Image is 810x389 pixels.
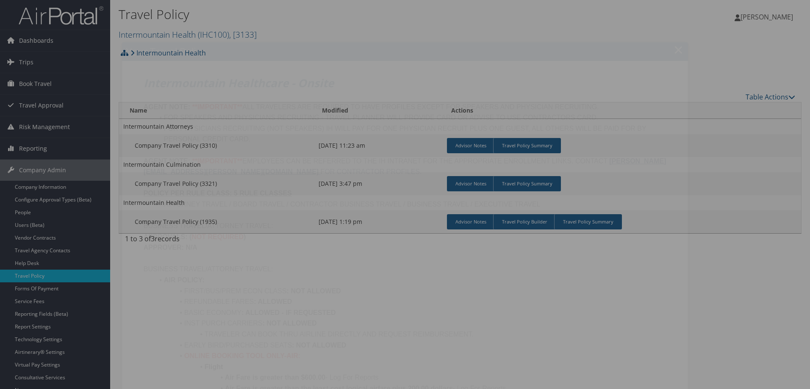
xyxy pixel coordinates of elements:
strong: : [287,287,289,295]
li: ATTORNEY TRAVEL / BOARD TRAVEL / CONTRACTOR BUSINESS TRAVEL / BUSINESS TRAVEL / EXECUTIVE TRAVEL [154,199,666,210]
h2: Your Travel Policy [122,42,688,61]
p: BUSINESS TRAVEL/ATTORNEY TRAVEL: [144,221,666,232]
strong: AIR POLICY: [164,276,205,284]
li: REFUNDABLE FARES [154,296,666,307]
a: Close [674,41,683,58]
p: ALL TRAVELERS ARE REQUIRED TO HAVE PROFILES EXCEPT FOR SPEAKERS AND PHYSICIAN RECRUITING. [144,102,666,113]
strong: ONLINE BOOKING TOOL ONLY-AIR: [184,352,300,359]
strong: : ALLOWED - IF REQUESTED [241,309,336,316]
strong: NOT REQUIRED [191,233,244,240]
strong: Flight [205,363,223,370]
strong: : NOT ALLOWED [262,320,316,327]
li: BASIC ECONOMY [154,307,666,318]
li: INST PURCH CARRIERS [154,318,666,329]
li: TRAVELER CAN BOOK THRU AIRLINE DIRECTLY AND REQUEST REIMBURSEMENT. [154,329,666,340]
strong: ( [189,233,191,240]
u: POLICY PER RULE CLASS: 5 RULE CLASSES [144,190,292,197]
li: FOR SPEAKERS AND PHYSICIANS RECRUITING - TRAVEL PLANNER WILL PROVIDE CARD OR ADVISE TO USE CONTRA... [154,112,666,123]
span: OR CONTRACTOR PROFILES. [325,168,422,175]
li: FIRST/BUS/PREM ECON CLASS [154,286,666,297]
strong: APPROVALS: [144,233,188,240]
p: BUSINESS TRAVEL/ATTORNEY TRAVEL: [144,264,666,275]
strong: AGENT NOTE: [144,157,190,165]
strong: Air Fare is greater than $600.00 [225,374,325,381]
strong: : ALLOWED [254,298,292,305]
strong: : NOT ALLOWED [292,342,346,349]
em: Intermountain Healthcare - Onsite [144,75,334,91]
strong: NOT ALLOWED [291,287,341,295]
p: EMPLOYEES CAN BE REFERRED TO THE IH INTRANET FOR THE APPROPRIATE ENROLLMENT LINKS. CONTACT F [144,156,666,177]
strong: ) [244,233,246,240]
li: FOR PHYSICIANS RECRUITING (NOT SPEAKERS) IH WILL PAY FOR ONE PHYSICIAN RECRUIT PLUS ONE GUEST, AL... [154,123,666,145]
strong: APPROVER: N/A [144,244,197,251]
li: EARLY BIRD/PURCHASED SEATS [154,340,666,351]
li: - Log For Reports [154,372,666,383]
strong: AGENT NOTE: [144,103,190,110]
